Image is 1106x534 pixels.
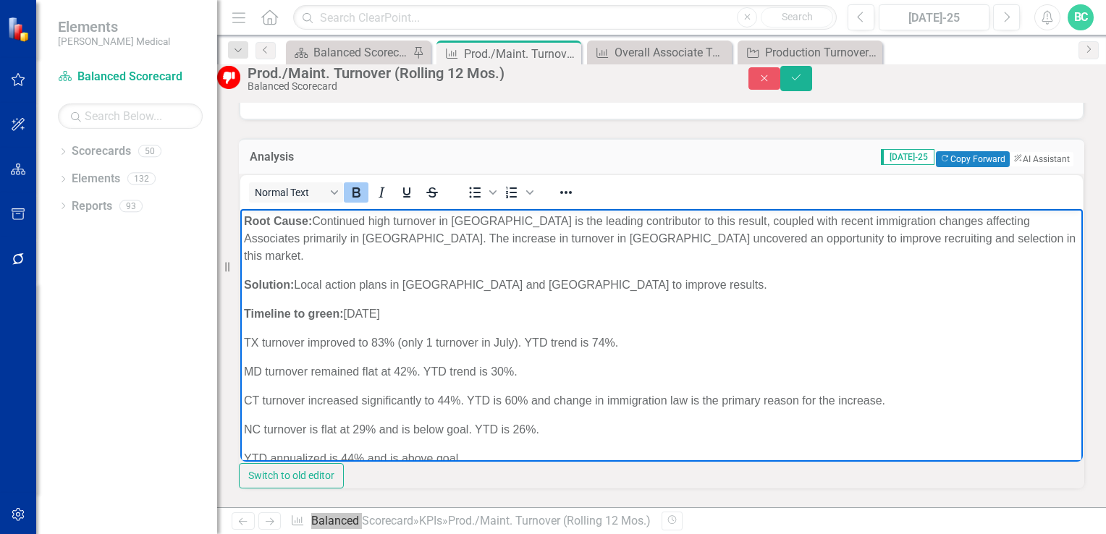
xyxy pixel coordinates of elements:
[240,209,1083,462] iframe: Rich Text Area
[58,69,203,85] a: Balanced Scorecard
[255,187,326,198] span: Normal Text
[72,198,112,215] a: Reports
[884,9,984,27] div: [DATE]-25
[290,43,409,62] a: Balanced Scorecard Welcome Page
[217,66,240,89] img: Below Target
[127,173,156,185] div: 132
[591,43,728,62] a: Overall Associate Turnover (Rolling 12 Mos.)
[761,7,833,27] button: Search
[313,43,409,62] div: Balanced Scorecard Welcome Page
[879,4,989,30] button: [DATE]-25
[936,151,1009,167] button: Copy Forward
[369,182,394,203] button: Italic
[499,182,536,203] div: Numbered list
[72,171,120,187] a: Elements
[7,16,33,42] img: ClearPoint Strategy
[420,182,444,203] button: Strikethrough
[58,18,170,35] span: Elements
[239,463,344,488] button: Switch to old editor
[250,151,403,164] h3: Analysis
[881,149,934,165] span: [DATE]-25
[344,182,368,203] button: Bold
[58,35,170,47] small: [PERSON_NAME] Medical
[138,145,161,158] div: 50
[311,514,413,527] a: Balanced Scorecard
[463,182,499,203] div: Bullet list
[119,200,143,212] div: 93
[394,182,419,203] button: Underline
[419,514,442,527] a: KPIs
[58,103,203,129] input: Search Below...
[554,182,578,203] button: Reveal or hide additional toolbar items
[464,45,578,63] div: Prod./Maint. Turnover (Rolling 12 Mos.)
[293,5,837,30] input: Search ClearPoint...
[765,43,879,62] div: Production Turnover Improvement Plan
[741,43,879,62] a: Production Turnover Improvement Plan
[72,143,131,160] a: Scorecards
[615,43,728,62] div: Overall Associate Turnover (Rolling 12 Mos.)
[248,65,719,81] div: Prod./Maint. Turnover (Rolling 12 Mos.)
[1068,4,1094,30] button: BC
[4,241,839,258] p: YTD annualized is 44% and is above goal.
[249,182,343,203] button: Block Normal Text
[1010,152,1073,166] button: AI Assistant
[248,81,719,92] div: Balanced Scorecard
[448,514,651,527] div: Prod./Maint. Turnover (Rolling 12 Mos.)
[290,513,651,530] div: » »
[782,11,813,22] span: Search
